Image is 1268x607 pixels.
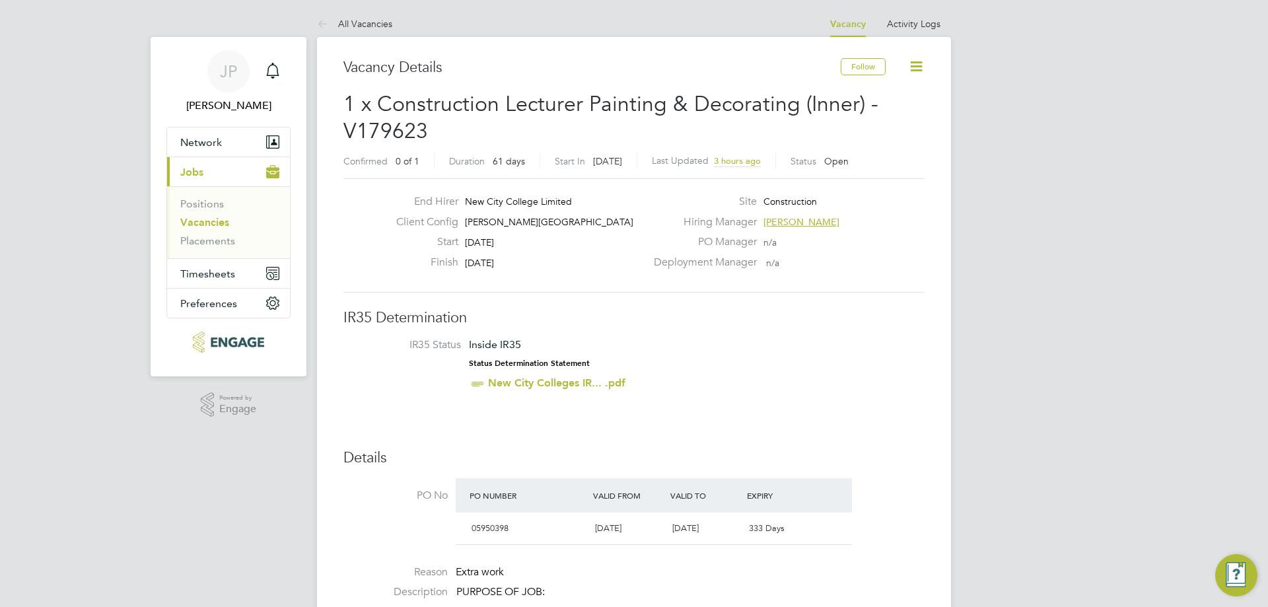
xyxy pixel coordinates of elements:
div: Valid To [667,483,744,507]
img: xede-logo-retina.png [193,332,264,353]
label: PO No [343,489,448,503]
div: Valid From [590,483,667,507]
label: Site [646,195,757,209]
span: n/a [763,236,777,248]
span: 333 Days [749,522,785,534]
span: [PERSON_NAME] [763,216,839,228]
button: Engage Resource Center [1215,554,1257,596]
span: Powered by [219,392,256,404]
span: [DATE] [593,155,622,167]
span: 0 of 1 [396,155,419,167]
div: Jobs [167,186,290,258]
label: IR35 Status [357,338,461,352]
nav: Main navigation [151,37,306,376]
label: End Hirer [386,195,458,209]
a: Activity Logs [887,18,940,30]
span: Timesheets [180,268,235,280]
label: Reason [343,565,448,579]
span: Jobs [180,166,203,178]
span: JP [220,63,237,80]
p: PURPOSE OF JOB: [456,585,925,599]
span: New City College Limited [465,196,572,207]
a: Vacancy [830,18,866,30]
span: Preferences [180,297,237,310]
h3: Vacancy Details [343,58,841,77]
span: 3 hours ago [714,155,761,166]
a: JP[PERSON_NAME] [166,50,291,114]
span: 05950398 [472,522,509,534]
a: Vacancies [180,216,229,229]
strong: Status Determination Statement [469,359,590,368]
span: 61 days [493,155,525,167]
span: Jack Piper [166,98,291,114]
span: [DATE] [672,522,699,534]
div: PO Number [466,483,590,507]
label: Last Updated [652,155,709,166]
span: Open [824,155,849,167]
label: Start In [555,155,585,167]
label: Start [386,235,458,249]
span: Extra work [456,565,504,579]
a: Positions [180,197,224,210]
span: [DATE] [595,522,621,534]
span: [DATE] [465,257,494,269]
button: Jobs [167,157,290,186]
label: Client Config [386,215,458,229]
button: Timesheets [167,259,290,288]
label: PO Manager [646,235,757,249]
span: [DATE] [465,236,494,248]
button: Follow [841,58,886,75]
a: Powered byEngage [201,392,257,417]
span: n/a [766,257,779,269]
span: 1 x Construction Lecturer Painting & Decorating (Inner) - V179623 [343,91,878,145]
label: Duration [449,155,485,167]
button: Preferences [167,289,290,318]
span: Construction [763,196,817,207]
label: Finish [386,256,458,269]
label: Description [343,585,448,599]
h3: IR35 Determination [343,308,925,328]
span: [PERSON_NAME][GEOGRAPHIC_DATA] [465,216,633,228]
label: Hiring Manager [646,215,757,229]
div: Expiry [744,483,821,507]
span: Engage [219,404,256,415]
label: Status [791,155,816,167]
label: Confirmed [343,155,388,167]
span: Network [180,136,222,149]
a: Placements [180,234,235,247]
a: New City Colleges IR... .pdf [488,376,625,389]
a: All Vacancies [317,18,392,30]
span: Inside IR35 [469,338,521,351]
button: Network [167,127,290,157]
label: Deployment Manager [646,256,757,269]
a: Go to home page [166,332,291,353]
h3: Details [343,448,925,468]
